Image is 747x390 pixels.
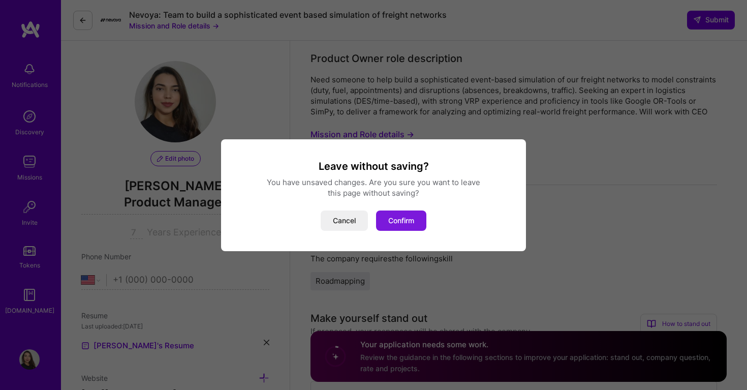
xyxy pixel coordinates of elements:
button: Confirm [376,211,426,231]
h3: Leave without saving? [233,160,514,173]
button: Cancel [321,211,368,231]
div: modal [221,139,526,251]
div: You have unsaved changes. Are you sure you want to leave [233,177,514,188]
div: this page without saving? [233,188,514,198]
